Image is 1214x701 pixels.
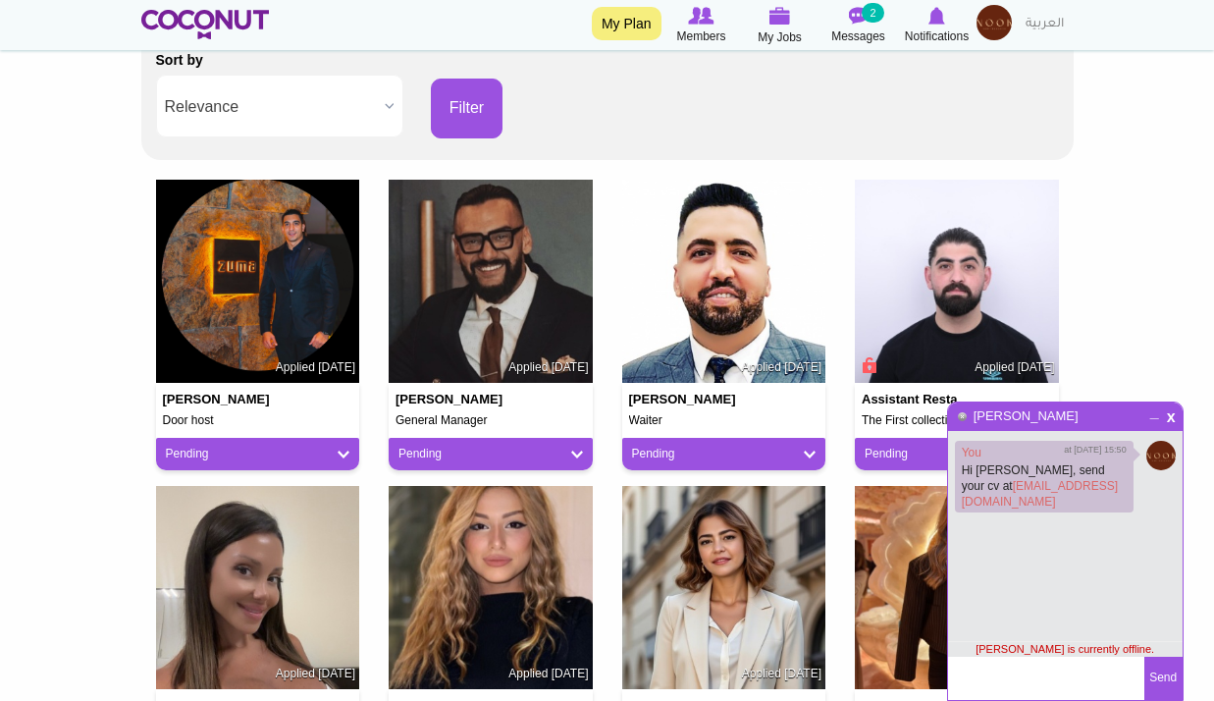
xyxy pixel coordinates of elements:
img: Notifications [928,7,945,25]
a: Messages Messages 2 [819,5,898,46]
a: You [962,446,981,459]
img: Browse Members [688,7,713,25]
small: 2 [862,3,883,23]
img: My Jobs [769,7,791,25]
h5: General Manager [396,414,586,427]
img: Giannis Sertaridis's picture [389,180,593,384]
h5: The First collection [862,414,1052,427]
span: Notifications [905,27,969,46]
label: Sort by [156,50,203,70]
img: Mohammed Hamed's picture [622,180,826,384]
a: Notifications Notifications [898,5,976,46]
h4: [PERSON_NAME] [396,393,509,406]
img: Ahmed Tarek's picture [156,180,360,384]
p: Hi [PERSON_NAME], send your cv at [962,462,1127,510]
a: Pending [865,446,1049,462]
img: sheetal sharma's picture [389,486,593,690]
span: Close [1163,407,1180,422]
span: Members [676,27,725,46]
a: My Jobs My Jobs [741,5,819,47]
h5: Door host [163,414,353,427]
button: Send [1144,657,1183,700]
h4: Assistant Restaurant Manager [862,393,976,406]
span: at [DATE] 15:50 [1064,444,1126,457]
a: Pending [632,446,817,462]
span: Connect to Unlock the Profile [859,355,876,375]
a: العربية [1016,5,1074,44]
a: [PERSON_NAME] [973,408,1080,423]
a: Browse Members Members [662,5,741,46]
img: Home [141,10,270,39]
h5: Waiter [629,414,819,427]
img: Atef Mourched's picture [855,180,1059,384]
span: Messages [831,27,885,46]
a: [EMAIL_ADDRESS][DOMAIN_NAME] [962,479,1118,509]
img: Mariam Abdin's picture [622,486,826,690]
button: Filter [431,79,503,138]
h4: [PERSON_NAME] [163,393,277,406]
a: Pending [166,446,350,462]
div: [PERSON_NAME] is currently offline. [948,641,1183,657]
h4: [PERSON_NAME] [629,393,743,406]
img: Untitled_35.png [1146,441,1176,470]
img: Kamolchanok Saenarin's picture [855,486,1059,690]
span: Minimize [1146,405,1163,417]
a: Pending [398,446,583,462]
img: Messages [849,7,869,25]
span: My Jobs [758,27,802,47]
span: Relevance [165,76,377,138]
a: My Plan [592,7,661,40]
img: Konstantina Samara's picture [156,486,360,690]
